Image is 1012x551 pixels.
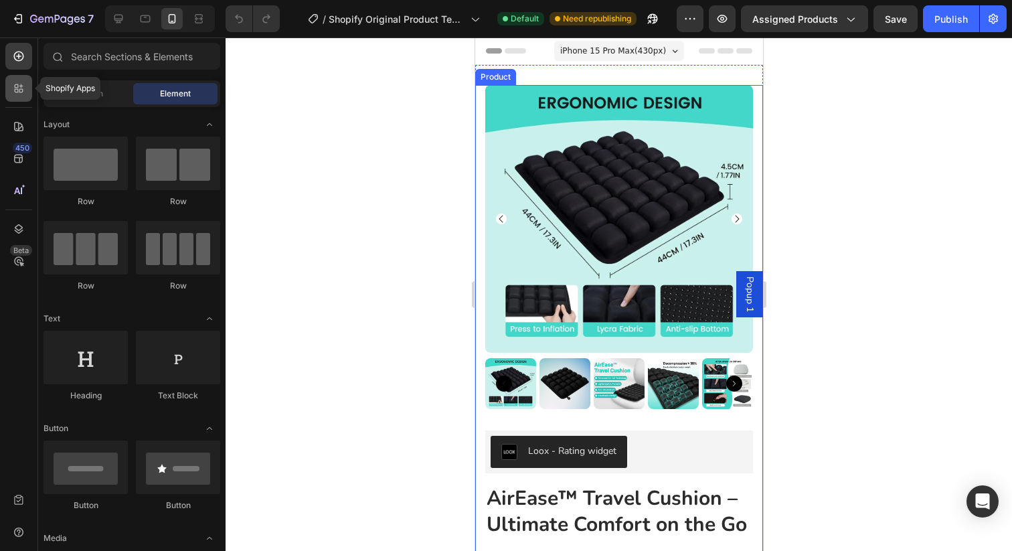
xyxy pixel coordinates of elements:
div: Product [3,33,38,46]
div: 450 [13,143,32,153]
button: 7 [5,5,100,32]
span: Toggle open [199,114,220,135]
span: Default [511,13,539,25]
span: Media [44,532,67,544]
div: Open Intercom Messenger [966,485,999,518]
button: Save [873,5,918,32]
div: Button [44,499,128,511]
iframe: Design area [475,37,763,551]
div: Heading [44,390,128,402]
span: Button [44,422,68,435]
div: Row [136,280,220,292]
span: Toggle open [199,528,220,549]
div: Undo/Redo [226,5,280,32]
div: $79.95 [10,512,52,532]
span: Text [44,313,60,325]
div: Publish [934,12,968,26]
span: Save [885,13,907,25]
div: Row [136,195,220,208]
span: Toggle open [199,308,220,329]
span: Need republishing [563,13,631,25]
p: 7 [88,11,94,27]
span: Toggle open [199,418,220,439]
span: Element [160,88,191,100]
div: Row [44,280,128,292]
span: Layout [44,119,70,131]
span: Assigned Products [752,12,838,26]
div: Row [44,195,128,208]
span: / [323,12,326,26]
button: Assigned Products [741,5,868,32]
span: Section [74,88,103,100]
button: Publish [923,5,979,32]
div: Beta [10,245,32,256]
div: Button [136,499,220,511]
div: Text Block [136,390,220,402]
input: Search Sections & Elements [44,43,220,70]
span: Shopify Original Product Template [329,12,465,26]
